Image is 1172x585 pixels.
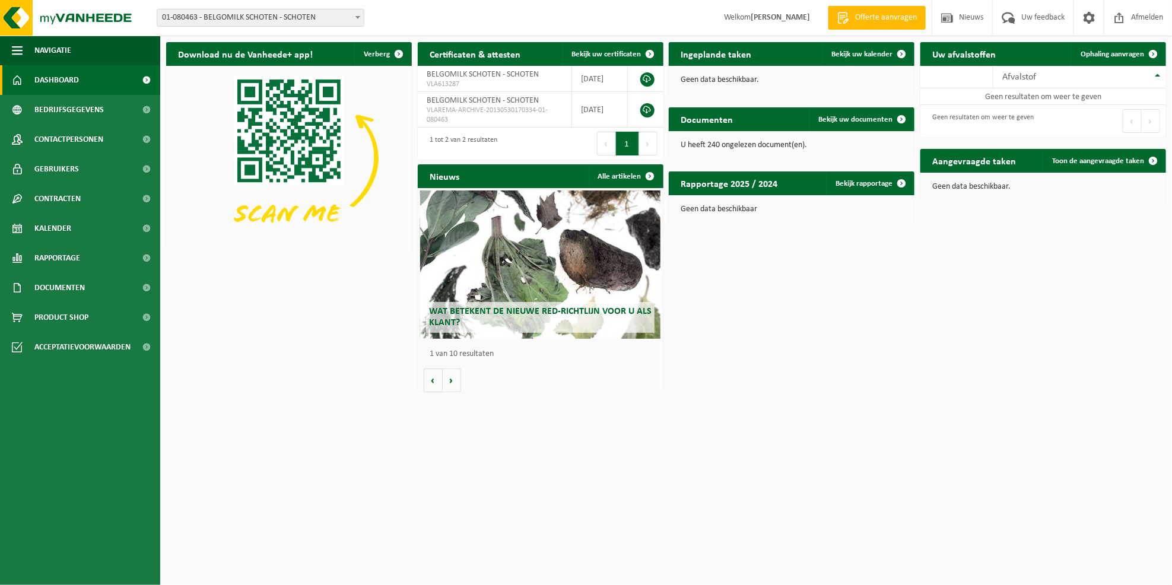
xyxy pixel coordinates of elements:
[34,273,85,303] span: Documenten
[443,368,461,392] button: Volgende
[669,107,745,131] h2: Documenten
[681,141,903,150] p: U heeft 240 ongelezen document(en).
[34,154,79,184] span: Gebruikers
[34,95,104,125] span: Bedrijfsgegevens
[563,42,662,66] a: Bekijk uw certificaten
[639,132,658,155] button: Next
[424,131,497,157] div: 1 tot 2 van 2 resultaten
[751,13,810,22] strong: [PERSON_NAME]
[418,164,471,187] h2: Nieuws
[157,9,364,26] span: 01-080463 - BELGOMILK SCHOTEN - SCHOTEN
[920,149,1028,172] h2: Aangevraagde taken
[616,132,639,155] button: 1
[427,96,539,105] span: BELGOMILK SCHOTEN - SCHOTEN
[920,88,1166,105] td: Geen resultaten om weer te geven
[932,183,1154,191] p: Geen data beschikbaar.
[926,108,1034,134] div: Geen resultaten om weer te geven
[429,307,652,328] span: Wat betekent de nieuwe RED-richtlijn voor u als klant?
[1052,157,1144,165] span: Toon de aangevraagde taken
[34,184,81,214] span: Contracten
[166,42,325,65] h2: Download nu de Vanheede+ app!
[34,214,71,243] span: Kalender
[818,116,893,123] span: Bekijk uw documenten
[34,303,88,332] span: Product Shop
[809,107,913,131] a: Bekijk uw documenten
[1081,50,1144,58] span: Ophaling aanvragen
[430,350,658,358] p: 1 van 10 resultaten
[681,76,903,84] p: Geen data beschikbaar.
[34,65,79,95] span: Dashboard
[1123,109,1142,133] button: Previous
[1002,72,1036,82] span: Afvalstof
[681,205,903,214] p: Geen data beschikbaar
[589,164,662,188] a: Alle artikelen
[420,190,660,339] a: Wat betekent de nieuwe RED-richtlijn voor u als klant?
[34,243,80,273] span: Rapportage
[572,92,628,128] td: [DATE]
[1043,149,1165,173] a: Toon de aangevraagde taken
[669,171,789,195] h2: Rapportage 2025 / 2024
[364,50,390,58] span: Verberg
[427,106,563,125] span: VLAREMA-ARCHIVE-20130530170334-01-080463
[418,42,532,65] h2: Certificaten & attesten
[572,66,628,92] td: [DATE]
[1071,42,1165,66] a: Ophaling aanvragen
[597,132,616,155] button: Previous
[852,12,920,24] span: Offerte aanvragen
[828,6,926,30] a: Offerte aanvragen
[34,332,131,362] span: Acceptatievoorwaarden
[1142,109,1160,133] button: Next
[427,80,563,89] span: VLA613287
[34,125,103,154] span: Contactpersonen
[427,70,539,79] span: BELGOMILK SCHOTEN - SCHOTEN
[157,9,364,27] span: 01-080463 - BELGOMILK SCHOTEN - SCHOTEN
[826,171,913,195] a: Bekijk rapportage
[572,50,641,58] span: Bekijk uw certificaten
[34,36,71,65] span: Navigatie
[424,368,443,392] button: Vorige
[669,42,763,65] h2: Ingeplande taken
[920,42,1008,65] h2: Uw afvalstoffen
[166,66,412,250] img: Download de VHEPlus App
[354,42,411,66] button: Verberg
[831,50,893,58] span: Bekijk uw kalender
[822,42,913,66] a: Bekijk uw kalender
